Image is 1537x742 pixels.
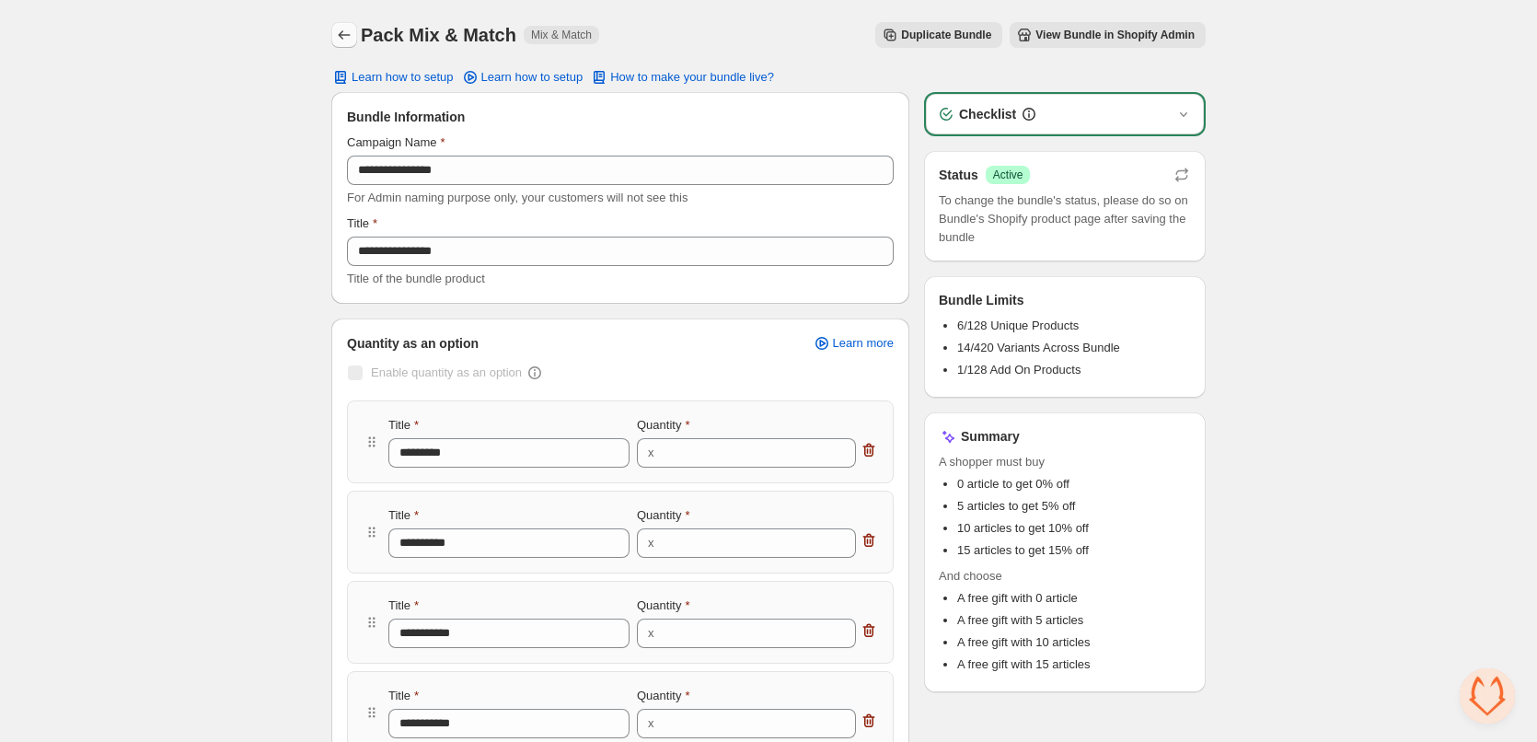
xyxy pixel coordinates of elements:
[531,28,592,42] span: Mix & Match
[957,475,1191,493] li: 0 article to get 0% off
[610,70,774,85] span: How to make your bundle live?
[993,168,1023,182] span: Active
[637,416,689,435] label: Quantity
[802,330,905,356] a: Learn more
[388,597,419,615] label: Title
[388,687,419,705] label: Title
[939,567,1191,585] span: And choose
[959,105,1016,123] h3: Checklist
[320,64,465,90] button: Learn how to setup
[648,714,654,733] div: x
[939,291,1024,309] h3: Bundle Limits
[901,28,991,42] span: Duplicate Bundle
[939,453,1191,471] span: A shopper must buy
[388,506,419,525] label: Title
[352,70,454,85] span: Learn how to setup
[957,655,1191,674] li: A free gift with 15 articles
[481,70,584,85] span: Learn how to setup
[579,64,785,90] button: How to make your bundle live?
[648,534,654,552] div: x
[347,133,445,152] label: Campaign Name
[957,341,1120,354] span: 14/420 Variants Across Bundle
[833,336,894,351] span: Learn more
[957,589,1191,608] li: A free gift with 0 article
[957,633,1191,652] li: A free gift with 10 articles
[637,687,689,705] label: Quantity
[361,24,516,46] h1: Pack Mix & Match
[957,319,1079,332] span: 6/128 Unique Products
[347,191,688,204] span: For Admin naming purpose only, your customers will not see this
[957,497,1191,516] li: 5 articles to get 5% off
[957,541,1191,560] li: 15 articles to get 15% off
[957,611,1191,630] li: A free gift with 5 articles
[961,427,1020,446] h3: Summary
[1460,668,1515,724] div: Open chat
[875,22,1002,48] button: Duplicate Bundle
[637,597,689,615] label: Quantity
[371,365,522,379] span: Enable quantity as an option
[648,444,654,462] div: x
[939,191,1191,247] span: To change the bundle's status, please do so on Bundle's Shopify product page after saving the bundle
[957,519,1191,538] li: 10 articles to get 10% off
[347,272,485,285] span: Title of the bundle product
[331,22,357,48] button: Back
[347,214,377,233] label: Title
[1010,22,1206,48] button: View Bundle in Shopify Admin
[450,64,595,90] a: Learn how to setup
[1035,28,1195,42] span: View Bundle in Shopify Admin
[347,334,479,353] span: Quantity as an option
[347,108,465,126] span: Bundle Information
[388,416,419,435] label: Title
[957,363,1081,377] span: 1/128 Add On Products
[939,166,978,184] h3: Status
[648,624,654,643] div: x
[637,506,689,525] label: Quantity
